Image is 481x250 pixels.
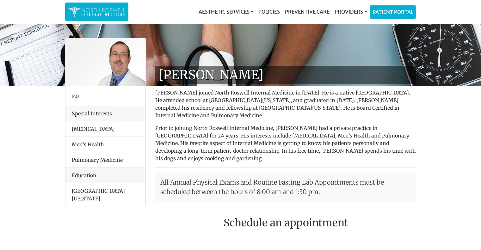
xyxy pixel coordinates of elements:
div: Education [65,168,145,183]
a: Preventive Care [282,5,332,18]
h1: [PERSON_NAME] [155,66,416,84]
a: Providers [332,5,369,18]
p: [PERSON_NAME] joined North Roswell Internal Medicine in [DATE]. He is a native [GEOGRAPHIC_DATA].... [155,89,416,119]
div: Special Interests [65,106,145,121]
img: North Roswell Internal Medicine [68,6,125,18]
p: Prior to joining North Roswell Internal Medicine, [PERSON_NAME] had a private practice in [GEOGRA... [155,124,416,162]
li: [MEDICAL_DATA] [65,121,145,137]
a: Patient Portal [370,6,416,18]
li: [GEOGRAPHIC_DATA][US_STATE] [65,183,145,206]
a: Aesthetic Services [196,5,256,18]
h2: Schedule an appointment [155,217,416,229]
small: MD [72,94,79,99]
li: Men’s Health [65,137,145,152]
p: All Annual Physical Exams and Routine Fasting Lab Appointments must be scheduled between the hour... [155,173,416,202]
a: Policies [256,5,282,18]
img: Dr. George Kanes [65,38,145,86]
li: Pulmonary Medicine [65,152,145,168]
